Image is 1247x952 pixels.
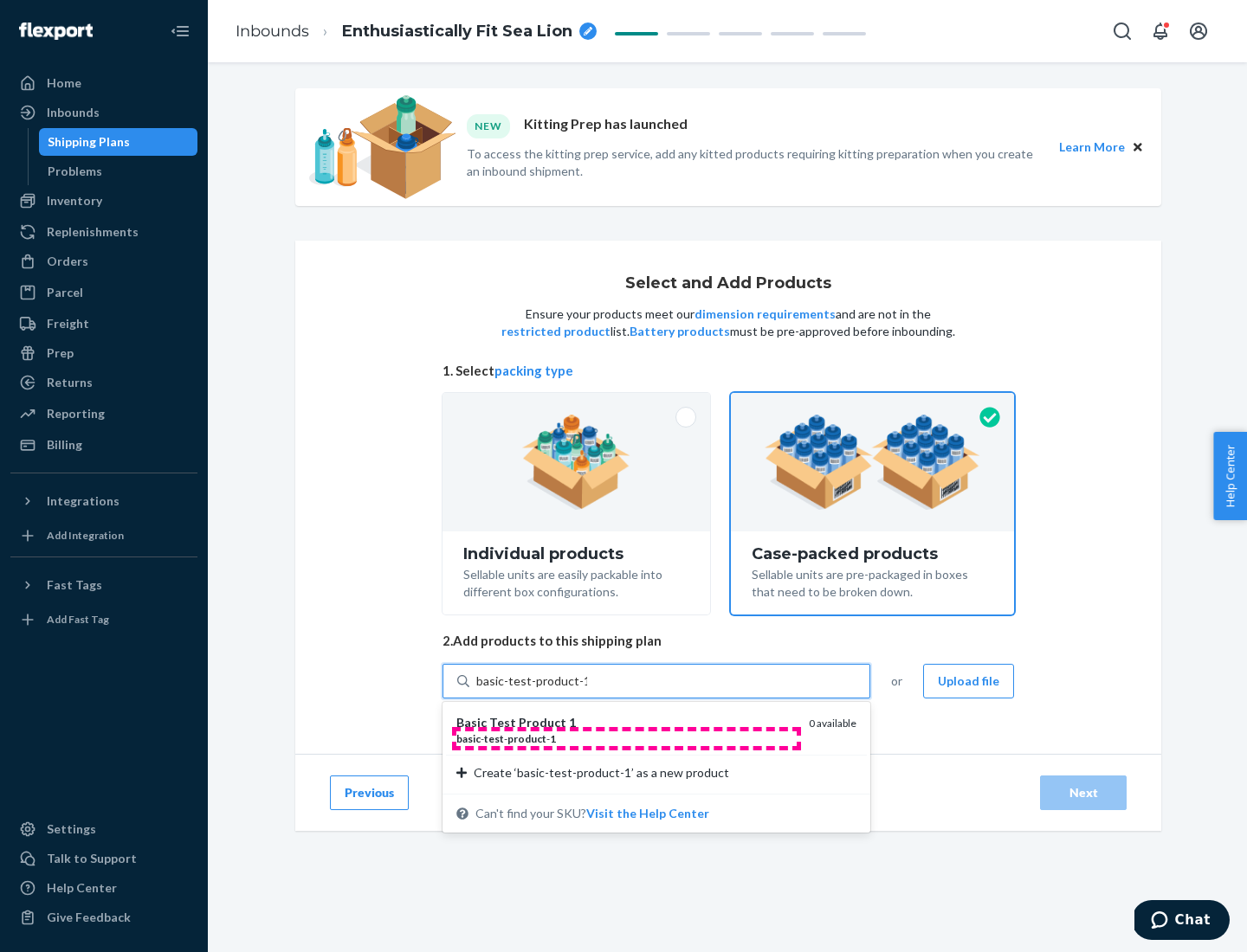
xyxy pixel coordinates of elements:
em: 1 [569,715,576,730]
em: 1 [550,732,556,745]
button: Close [1128,138,1147,157]
a: Help Center [10,874,197,902]
div: Orders [47,253,88,270]
button: Upload file [923,664,1014,698]
a: Prep [10,339,197,367]
button: Basic Test Product 1basic-test-product-10 availableCreate ‘basic-test-product-1’ as a new product... [586,805,709,822]
div: Integrations [47,492,120,510]
p: Ensure your products meet our and are not in the list. must be pre-approved before inbounding. [500,306,957,340]
a: Inbounds [10,99,197,126]
a: Add Integration [10,522,197,550]
ol: breadcrumbs [222,6,611,57]
a: Add Fast Tag [10,606,197,634]
em: Test [489,715,516,730]
a: Billing [10,431,197,459]
span: Can't find your SKU? [475,805,709,822]
img: case-pack.59cecea509d18c883b923b81aeac6d0b.png [765,415,980,510]
div: Freight [47,315,89,332]
div: Shipping Plans [48,133,130,151]
div: - - - [456,731,795,746]
button: Help Center [1213,432,1247,520]
div: Fast Tags [47,576,102,594]
h1: Select and Add Products [625,275,831,293]
button: Open account menu [1181,14,1216,48]
div: Individual products [463,545,689,563]
span: 0 available [809,717,856,730]
div: Inventory [47,192,102,209]
p: Kitting Prep has launched [524,114,688,138]
a: Orders [10,248,197,275]
em: test [484,732,504,745]
button: Next [1040,775,1127,810]
button: Open notifications [1143,14,1178,48]
div: Home [47,74,81,92]
button: restricted product [501,323,611,340]
img: Flexport logo [19,23,93,40]
div: Settings [47,820,96,838]
a: Inbounds [236,22,309,41]
div: Talk to Support [47,850,137,867]
a: Inventory [10,187,197,215]
a: Home [10,69,197,97]
em: basic [456,732,481,745]
div: Problems [48,163,102,180]
div: Sellable units are pre-packaged in boxes that need to be broken down. [752,563,993,601]
button: Battery products [630,323,730,340]
div: Prep [47,344,74,362]
button: packing type [494,362,573,380]
span: Create ‘basic-test-product-1’ as a new product [474,764,729,782]
p: To access the kitting prep service, add any kitted products requiring kitting preparation when yo... [467,145,1043,180]
button: Open Search Box [1105,14,1140,48]
div: Parcel [47,284,83,301]
span: or [891,672,902,690]
em: Basic [456,715,487,730]
span: 2. Add products to this shipping plan [443,632,1014,650]
div: Help Center [47,879,117,897]
div: Reporting [47,405,105,422]
a: Problems [39,158,198,185]
div: Billing [47,436,82,453]
button: Close Navigation [163,14,197,48]
div: Replenishments [47,223,139,241]
div: Give Feedback [47,909,131,926]
input: Basic Test Product 1basic-test-product-10 availableCreate ‘basic-test-product-1’ as a new product... [476,672,587,690]
a: Returns [10,369,197,396]
button: Previous [330,775,409,810]
button: Integrations [10,487,197,515]
div: NEW [467,114,510,138]
button: dimension requirements [695,306,836,323]
div: Inbounds [47,104,100,121]
button: Give Feedback [10,904,197,931]
div: Next [1055,784,1112,801]
a: Freight [10,310,197,338]
a: Settings [10,815,197,843]
span: Enthusiastically Fit Sea Lion [342,21,572,43]
div: Sellable units are easily packable into different box configurations. [463,563,689,601]
img: individual-pack.facf35554cb0f1810c75b2bd6df2d64e.png [522,415,630,510]
div: Add Fast Tag [47,612,109,627]
div: Add Integration [47,528,124,543]
iframe: Opens a widget where you can chat to one of our agents [1134,900,1230,943]
a: Replenishments [10,218,197,246]
a: Reporting [10,400,197,428]
a: Parcel [10,279,197,306]
div: Returns [47,374,93,391]
button: Learn More [1059,138,1125,157]
em: product [507,732,546,745]
div: Case-packed products [752,545,993,563]
button: Fast Tags [10,571,197,599]
span: 1. Select [443,362,1014,380]
em: Product [519,715,566,730]
button: Talk to Support [10,845,197,872]
a: Shipping Plans [39,128,198,156]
